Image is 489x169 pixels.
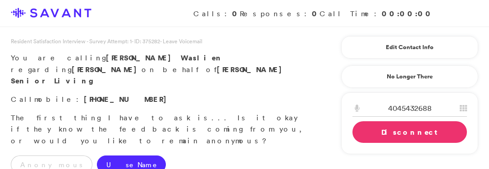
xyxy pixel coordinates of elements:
span: Resident Satisfaction Interview - Survey Attempt: 1 - Leave Voicemail [11,37,202,45]
a: No Longer There [341,65,478,88]
p: The first thing I have to ask is... Is it okay if they know the feedback is coming from you, or w... [11,112,307,147]
strong: 0 [312,9,320,18]
a: Edit Contact Info [352,40,467,55]
strong: 00:00:00 [382,9,433,18]
strong: 0 [232,9,240,18]
span: - ID: 375282 [132,37,160,45]
a: Disconnect [352,121,467,143]
span: [PHONE_NUMBER] [84,94,171,104]
span: [PERSON_NAME] [106,53,176,63]
strong: [PERSON_NAME] [72,64,142,74]
span: Waslien [181,53,223,63]
span: mobile [34,95,76,104]
p: You are calling regarding on behalf of [11,52,307,87]
p: Call : [11,94,307,105]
